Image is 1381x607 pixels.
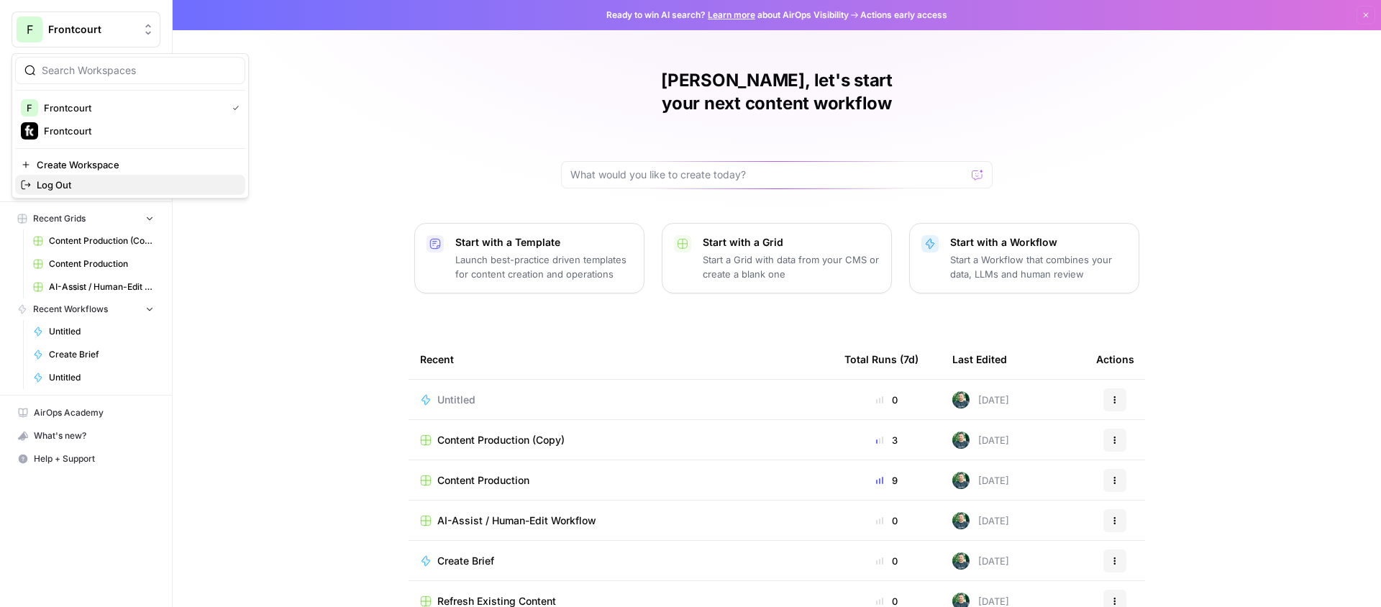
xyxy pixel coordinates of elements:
span: Frontcourt [48,22,135,37]
div: Workspace: Frontcourt [12,53,249,198]
a: AI-Assist / Human-Edit Workflow [27,275,160,298]
p: Start with a Workflow [950,235,1127,250]
span: Content Production (Copy) [49,234,154,247]
span: Frontcourt [44,124,234,138]
div: [DATE] [952,432,1009,449]
img: h07igkfloj1v9lqp1sxvufjbesm0 [952,472,970,489]
a: Untitled [27,320,160,343]
div: 0 [844,554,929,568]
span: Create Brief [49,348,154,361]
a: Create Brief [420,554,821,568]
p: Start with a Template [455,235,632,250]
span: Help + Support [34,452,154,465]
span: Ready to win AI search? about AirOps Visibility [606,9,849,22]
p: Start a Workflow that combines your data, LLMs and human review [950,252,1127,281]
span: Recent Workflows [33,303,108,316]
div: Total Runs (7d) [844,339,919,379]
button: Workspace: Frontcourt [12,12,160,47]
img: Frontcourt Logo [21,122,38,140]
button: Start with a WorkflowStart a Workflow that combines your data, LLMs and human review [909,223,1139,293]
div: 3 [844,433,929,447]
div: 9 [844,473,929,488]
span: Content Production [49,257,154,270]
img: h07igkfloj1v9lqp1sxvufjbesm0 [952,391,970,409]
span: Content Production [437,473,529,488]
span: Untitled [49,371,154,384]
div: 0 [844,514,929,528]
div: [DATE] [952,512,1009,529]
div: Last Edited [952,339,1007,379]
button: Start with a GridStart a Grid with data from your CMS or create a blank one [662,223,892,293]
span: Frontcourt [44,101,221,115]
button: Help + Support [12,447,160,470]
a: Untitled [27,366,160,389]
input: Search Workspaces [42,63,236,78]
a: Content Production [27,252,160,275]
div: [DATE] [952,472,1009,489]
h1: [PERSON_NAME], let's start your next content workflow [561,69,993,115]
a: AI-Assist / Human-Edit Workflow [420,514,821,528]
input: What would you like to create today? [570,168,966,182]
a: Log Out [15,175,245,195]
p: Start a Grid with data from your CMS or create a blank one [703,252,880,281]
span: Create Workspace [37,158,234,172]
span: AI-Assist / Human-Edit Workflow [437,514,596,528]
p: Start with a Grid [703,235,880,250]
div: Recent [420,339,821,379]
a: Untitled [420,393,821,407]
span: Untitled [437,393,475,407]
a: Create Brief [27,343,160,366]
span: Recent Grids [33,212,86,225]
span: AI-Assist / Human-Edit Workflow [49,280,154,293]
button: Recent Grids [12,208,160,229]
div: [DATE] [952,552,1009,570]
a: Create Workspace [15,155,245,175]
div: Actions [1096,339,1134,379]
span: Actions early access [860,9,947,22]
span: F [27,101,32,115]
button: Start with a TemplateLaunch best-practice driven templates for content creation and operations [414,223,644,293]
span: AirOps Academy [34,406,154,419]
div: 0 [844,393,929,407]
p: Launch best-practice driven templates for content creation and operations [455,252,632,281]
a: Content Production [420,473,821,488]
a: Content Production (Copy) [420,433,821,447]
span: Untitled [49,325,154,338]
button: Recent Workflows [12,298,160,320]
span: Content Production (Copy) [437,433,565,447]
span: F [27,21,33,38]
div: [DATE] [952,391,1009,409]
img: h07igkfloj1v9lqp1sxvufjbesm0 [952,552,970,570]
a: Learn more [708,9,755,20]
span: Create Brief [437,554,494,568]
a: AirOps Academy [12,401,160,424]
img: h07igkfloj1v9lqp1sxvufjbesm0 [952,432,970,449]
a: Content Production (Copy) [27,229,160,252]
div: What's new? [12,425,160,447]
span: Log Out [37,178,234,192]
button: What's new? [12,424,160,447]
img: h07igkfloj1v9lqp1sxvufjbesm0 [952,512,970,529]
